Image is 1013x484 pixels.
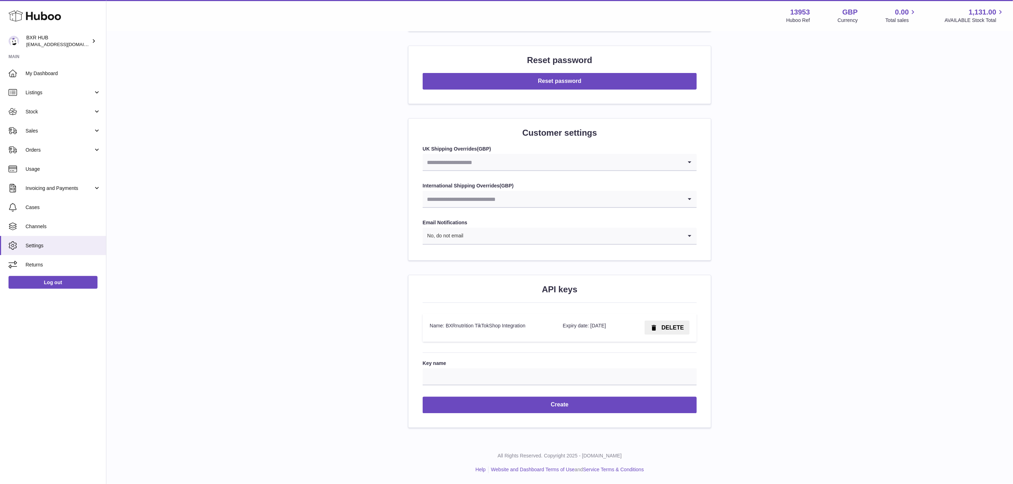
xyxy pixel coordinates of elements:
[838,17,858,24] div: Currency
[583,467,644,473] a: Service Terms & Conditions
[786,17,810,24] div: Huboo Ref
[423,154,697,171] div: Search for option
[423,191,683,207] input: Search for option
[842,7,858,17] strong: GBP
[479,146,489,152] strong: GBP
[477,146,491,152] span: ( )
[423,228,464,244] span: No, do not email
[423,127,697,139] h2: Customer settings
[423,360,697,367] label: Key name
[945,7,1004,24] a: 1,131.00 AVAILABLE Stock Total
[885,17,917,24] span: Total sales
[645,321,690,335] button: DELETE
[895,7,909,17] span: 0.00
[489,467,644,473] li: and
[423,284,697,295] h2: API keys
[26,89,93,96] span: Listings
[26,147,93,153] span: Orders
[475,467,486,473] a: Help
[26,34,90,48] div: BXR HUB
[423,397,697,413] button: Create
[423,146,697,152] label: UK Shipping Overrides
[423,314,556,342] td: Name: BXRnutrition TikTokShop Integration
[26,70,101,77] span: My Dashboard
[423,78,697,84] a: Reset password
[790,7,810,17] strong: 13953
[464,228,683,244] input: Search for option
[662,325,684,331] span: DELETE
[112,453,1007,460] p: All Rights Reserved. Copyright 2025 - [DOMAIN_NAME]
[945,17,1004,24] span: AVAILABLE Stock Total
[9,36,19,46] img: internalAdmin-13953@internal.huboo.com
[26,261,101,268] span: Returns
[26,185,93,192] span: Invoicing and Payments
[556,314,625,342] td: Expiry date: [DATE]
[9,276,98,289] a: Log out
[969,7,996,17] span: 1,131.00
[26,166,101,173] span: Usage
[423,182,697,189] label: International Shipping Overrides
[500,183,514,188] span: ( )
[26,128,93,134] span: Sales
[26,242,101,249] span: Settings
[26,223,101,230] span: Channels
[423,191,697,208] div: Search for option
[885,7,917,24] a: 0.00 Total sales
[491,467,575,473] a: Website and Dashboard Terms of Use
[423,154,683,170] input: Search for option
[26,108,93,115] span: Stock
[501,183,512,188] strong: GBP
[423,55,697,66] h2: Reset password
[423,219,697,226] label: Email Notifications
[26,204,101,211] span: Cases
[26,41,104,47] span: [EMAIL_ADDRESS][DOMAIN_NAME]
[423,73,697,90] button: Reset password
[423,228,697,245] div: Search for option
